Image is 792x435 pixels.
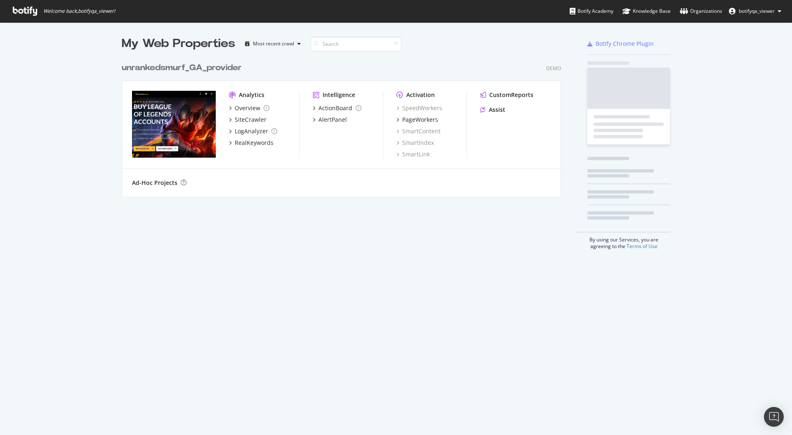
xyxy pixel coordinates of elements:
[489,91,533,99] div: CustomReports
[122,35,235,52] div: My Web Properties
[311,37,401,51] input: Search
[235,139,273,147] div: RealKeywords
[396,127,441,135] a: SmartContent
[313,116,347,124] a: AlertPanel
[229,116,266,124] a: SiteCrawler
[680,7,722,15] div: Organizations
[739,7,775,14] span: botifyqa_viewer
[229,127,277,135] a: LogAnalyzer
[43,8,115,14] span: Welcome back, botifyqa_viewer !
[242,37,304,50] button: Most recent crawl
[253,41,294,46] div: Most recent crawl
[396,104,442,112] a: SpeedWorkers
[122,52,568,196] div: grid
[622,7,671,15] div: Knowledge Base
[313,104,361,112] a: ActionBoard
[396,116,438,124] a: PageWorkers
[596,40,654,48] div: Botify Chrome Plugin
[570,7,613,15] div: Botify Academy
[722,5,788,18] button: botifyqa_viewer
[323,91,355,99] div: Intelligence
[480,106,505,114] a: Assist
[235,116,266,124] div: SiteCrawler
[764,407,784,427] div: Open Intercom Messenger
[406,91,435,99] div: Activation
[396,139,434,147] a: SmartIndex
[122,62,242,74] div: unrankedsmurf_GA_provider
[577,232,670,250] div: By using our Services, you are agreeing to the
[235,127,268,135] div: LogAnalyzer
[402,116,438,124] div: PageWorkers
[627,243,658,250] a: Terms of Use
[239,91,264,99] div: Analytics
[396,150,430,158] a: SmartLink
[318,104,352,112] div: ActionBoard
[235,104,260,112] div: Overview
[546,65,561,72] div: Demo
[132,91,216,158] img: unrankedsmurf_GA_provider
[229,104,269,112] a: Overview
[480,91,533,99] a: CustomReports
[122,62,245,74] a: unrankedsmurf_GA_provider
[318,116,347,124] div: AlertPanel
[132,179,177,187] div: Ad-Hoc Projects
[587,40,654,48] a: Botify Chrome Plugin
[489,106,505,114] div: Assist
[229,139,273,147] a: RealKeywords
